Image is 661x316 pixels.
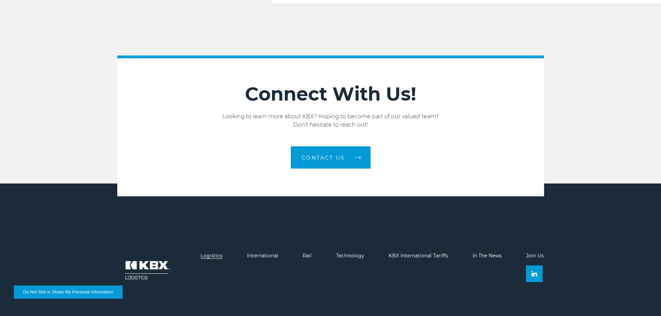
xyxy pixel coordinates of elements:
[201,253,222,259] a: Logistics
[532,271,537,276] img: Linkedin
[117,112,544,129] p: Looking to learn more about KBX? Hoping to become part of our valued team? Don’t hesitate to reac...
[303,253,312,259] a: Rail
[302,155,345,160] span: Contact us
[389,253,448,259] a: KBX International Tariffs
[247,253,278,259] a: International
[117,83,544,105] h2: Connect With Us!
[526,253,544,259] a: Join Us
[473,253,502,259] a: In The News
[14,285,122,299] button: Do Not Sell or Share My Personal Information
[291,146,371,169] a: Contact us arrow arrow
[117,253,176,288] img: kbx logo
[336,253,364,259] a: Technology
